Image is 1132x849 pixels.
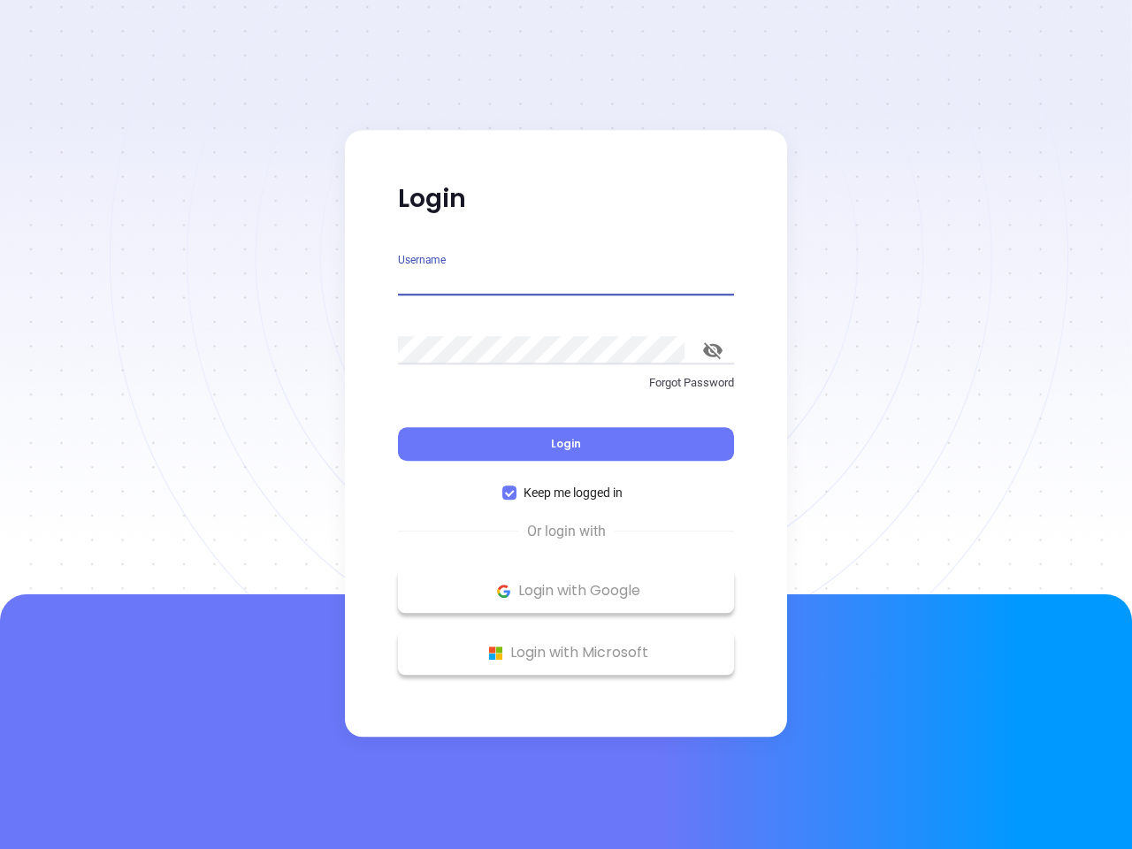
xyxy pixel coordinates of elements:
[398,427,734,461] button: Login
[407,639,725,666] p: Login with Microsoft
[516,483,630,502] span: Keep me logged in
[398,374,734,406] a: Forgot Password
[485,642,507,664] img: Microsoft Logo
[398,374,734,392] p: Forgot Password
[692,329,734,371] button: toggle password visibility
[407,577,725,604] p: Login with Google
[398,183,734,215] p: Login
[493,580,515,602] img: Google Logo
[518,521,615,542] span: Or login with
[398,631,734,675] button: Microsoft Logo Login with Microsoft
[398,569,734,613] button: Google Logo Login with Google
[398,255,446,265] label: Username
[551,436,581,451] span: Login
